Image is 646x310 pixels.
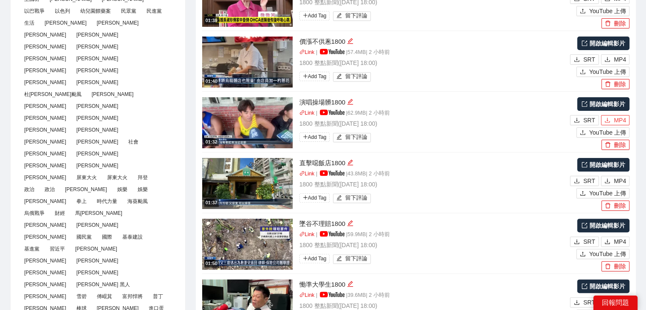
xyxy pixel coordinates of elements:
span: export [581,283,587,289]
span: 馬[PERSON_NAME] [72,209,126,218]
span: [PERSON_NAME] [93,18,142,28]
span: download [574,239,580,245]
span: edit [336,256,342,262]
a: 開啟編輯影片 [577,219,629,232]
p: | | 57.4 MB | 2 小時前 [299,48,568,57]
span: [PERSON_NAME] [73,220,122,230]
span: [PERSON_NAME] [21,78,70,87]
span: [PERSON_NAME] [21,268,70,277]
span: MP4 [614,55,626,64]
a: 開啟編輯影片 [577,279,629,293]
p: | | 43.8 MB | 2 小時前 [299,170,568,178]
span: export [581,40,587,46]
button: downloadMP4 [601,237,629,247]
span: [PERSON_NAME] [21,292,70,301]
p: | | 62.9 MB | 2 小時前 [299,109,568,118]
span: plus [303,195,308,200]
span: 時代力量 [93,197,121,206]
p: 1800 整點新聞 ( [DATE] 18:00 ) [299,119,568,128]
span: upload [580,251,586,258]
button: edit留下評論 [333,133,371,142]
button: edit留下評論 [333,11,371,21]
span: [PERSON_NAME] [73,268,122,277]
a: linkLink [299,292,315,298]
span: [PERSON_NAME] [21,149,70,158]
button: uploadYouTube 上傳 [576,6,629,16]
span: edit [347,281,353,287]
span: edit [336,134,342,141]
span: 烏俄戰爭 [21,209,48,218]
img: f4917262-f480-4eb7-932b-0a4ea551efcd.jpg [202,37,293,87]
span: [PERSON_NAME] [73,78,122,87]
span: delete [605,263,611,270]
span: Add Tag [299,72,330,81]
span: 國際 [99,232,116,242]
div: 直擊噁飯店1800 [299,158,568,168]
span: 杜[PERSON_NAME]颱風 [21,90,85,99]
a: 開啟編輯影片 [577,158,629,172]
span: 雪碧 [73,292,90,301]
span: [PERSON_NAME] [21,66,70,75]
div: 編輯 [347,219,353,229]
div: 墜谷不理賠1800 [299,219,568,229]
a: linkLink [299,171,315,177]
span: edit [336,195,342,201]
div: 01:40 [204,78,219,85]
button: downloadMP4 [601,176,629,186]
span: download [604,239,610,245]
span: [PERSON_NAME] [73,125,122,135]
span: [PERSON_NAME] [72,244,121,254]
a: linkLink [299,231,315,237]
button: uploadYouTube 上傳 [576,67,629,77]
span: [PERSON_NAME] [21,125,70,135]
span: [PERSON_NAME] [21,197,70,206]
span: edit [347,38,353,44]
span: [PERSON_NAME] [73,101,122,111]
button: delete刪除 [601,200,629,211]
span: [PERSON_NAME] [41,18,90,28]
img: yt_logo_rgb_light.a676ea31.png [320,231,344,237]
span: plus [303,256,308,261]
span: export [581,162,587,168]
span: SRT [583,55,595,64]
img: yt_logo_rgb_light.a676ea31.png [320,110,344,115]
button: downloadMP4 [601,54,629,65]
span: link [299,171,305,176]
div: 01:32 [204,138,219,146]
span: 社會 [125,137,142,147]
span: [PERSON_NAME] [73,256,122,265]
span: [PERSON_NAME] [73,54,122,63]
span: SRT [583,237,595,246]
span: 娛樂 [134,185,151,194]
span: delete [605,203,611,209]
span: [PERSON_NAME] [73,42,122,51]
span: 拳上 [73,197,90,206]
span: 以色列 [51,6,73,16]
span: [PERSON_NAME] [73,137,122,147]
span: 拜登 [134,173,151,182]
span: YouTube 上傳 [589,249,626,259]
span: [PERSON_NAME] [73,113,122,123]
span: upload [580,130,586,136]
span: [PERSON_NAME] [21,54,70,63]
span: 政治 [41,185,58,194]
img: 1c41527c-5db9-406c-aeea-3f024d461b47.jpg [202,158,293,209]
span: YouTube 上傳 [589,67,626,76]
p: 1800 整點新聞 ( [DATE] 18:00 ) [299,180,568,189]
p: 1800 整點新聞 ( [DATE] 18:00 ) [299,58,568,68]
span: [PERSON_NAME] [21,30,70,39]
span: upload [580,69,586,76]
span: edit [347,99,353,105]
span: 民眾黨 [118,6,140,16]
span: [PERSON_NAME] [73,161,122,170]
span: export [581,101,587,107]
span: [PERSON_NAME] [21,280,70,289]
span: YouTube 上傳 [589,6,626,16]
span: Add Tag [299,11,330,20]
button: delete刪除 [601,140,629,150]
span: edit [336,73,342,80]
span: Add Tag [299,254,330,263]
div: 回報問題 [593,296,638,310]
p: 1800 整點新聞 ( [DATE] 18:00 ) [299,240,568,250]
span: edit [347,159,353,166]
